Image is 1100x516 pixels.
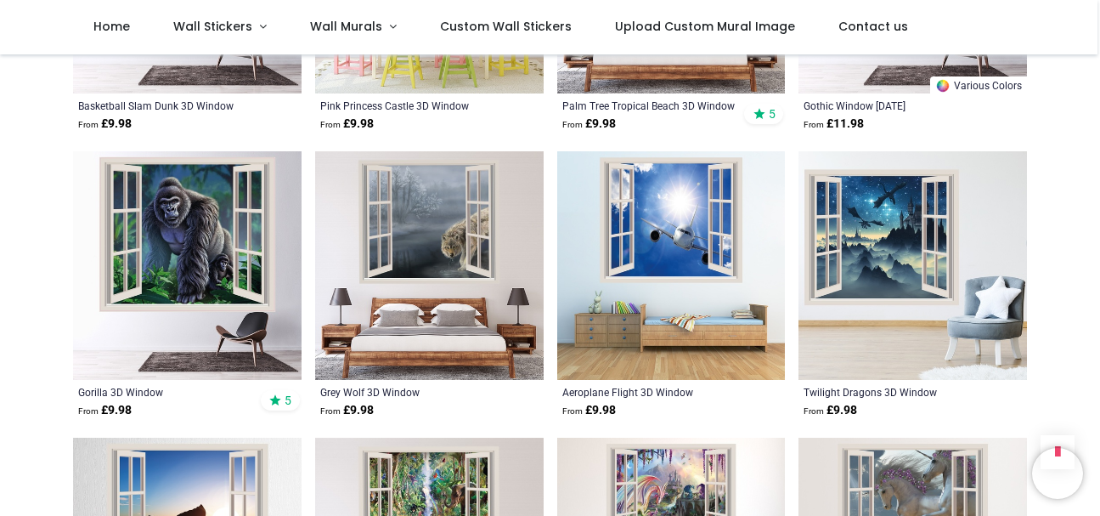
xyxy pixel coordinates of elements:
span: From [562,120,583,129]
span: From [78,120,99,129]
img: Twilight Dragons 3D Window Wall Sticker [798,151,1027,380]
a: Gothic Window [DATE] [804,99,978,112]
span: Wall Stickers [173,18,252,35]
span: From [804,406,824,416]
a: Twilight Dragons 3D Window [804,385,978,399]
strong: £ 9.98 [562,402,616,419]
span: From [78,406,99,416]
iframe: Brevo live chat [1032,448,1083,499]
strong: £ 9.98 [804,402,857,419]
span: 5 [769,106,776,122]
span: Home [93,18,130,35]
strong: £ 9.98 [562,116,616,133]
span: Upload Custom Mural Image [615,18,795,35]
a: Palm Tree Tropical Beach 3D Window [562,99,736,112]
span: Contact us [838,18,908,35]
img: Gorilla 3D Window Wall Sticker [73,151,302,380]
a: Aeroplane Flight 3D Window [562,385,736,399]
a: Grey Wolf 3D Window [320,385,494,399]
span: From [804,120,824,129]
strong: £ 11.98 [804,116,864,133]
span: Custom Wall Stickers [440,18,572,35]
a: Basketball Slam Dunk 3D Window [78,99,252,112]
span: From [562,406,583,416]
span: Wall Murals [310,18,382,35]
strong: £ 9.98 [320,116,374,133]
span: From [320,120,341,129]
a: Gorilla 3D Window [78,385,252,399]
strong: £ 9.98 [78,116,132,133]
strong: £ 9.98 [320,402,374,419]
img: Grey Wolf 3D Window Wall Sticker [315,151,544,380]
img: Aeroplane Flight 3D Window Wall Sticker [557,151,786,380]
a: Pink Princess Castle 3D Window [320,99,494,112]
span: 5 [285,393,291,408]
span: From [320,406,341,416]
img: Color Wheel [935,78,951,94]
strong: £ 9.98 [78,402,132,419]
a: Various Colors [930,77,1027,94]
